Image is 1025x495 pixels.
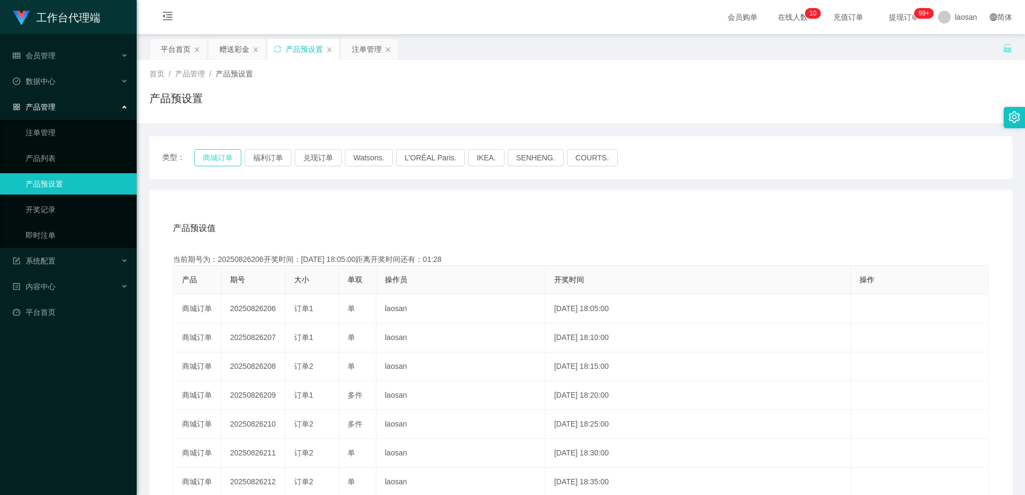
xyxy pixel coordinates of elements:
[567,149,618,166] button: COURTS.
[274,45,281,53] i: 图标: sync
[162,149,194,166] span: 类型：
[174,295,222,323] td: 商城订单
[376,323,546,352] td: laosan
[294,448,313,457] span: 订单2
[884,13,924,21] span: 提现订单
[222,295,286,323] td: 20250826206
[13,103,56,111] span: 产品管理
[209,69,211,78] span: /
[13,51,56,60] span: 会员管理
[376,352,546,381] td: laosan
[13,78,20,85] i: 图标: check-circle-o
[13,301,128,323] a: 图标: dashboard平台首页
[348,391,362,399] span: 多件
[222,352,286,381] td: 20250826208
[26,225,128,246] a: 即时注单
[13,257,20,265] i: 图标: form
[13,11,30,26] img: logo.9652507e.png
[546,439,851,468] td: [DATE] 18:30:00
[194,149,241,166] button: 商城订单
[13,77,56,86] span: 数据中心
[253,47,259,53] i: 图标: close
[345,149,393,166] button: Watsons.
[174,323,222,352] td: 商城订单
[546,410,851,439] td: [DATE] 18:25:00
[860,275,874,284] span: 操作
[294,391,313,399] span: 订单1
[294,420,313,428] span: 订单2
[546,295,851,323] td: [DATE] 18:05:00
[175,69,205,78] span: 产品管理
[149,1,186,35] i: 图标: menu-fold
[546,323,851,352] td: [DATE] 18:10:00
[13,13,100,21] a: 工作台代理端
[13,257,56,265] span: 系统配置
[294,275,309,284] span: 大小
[828,13,869,21] span: 充值订单
[245,149,291,166] button: 福利订单
[219,39,249,59] div: 赠送彩金
[36,1,100,35] h1: 工作台代理端
[554,275,584,284] span: 开奖时间
[294,362,313,370] span: 订单2
[468,149,504,166] button: IKEA.
[174,410,222,439] td: 商城订单
[546,381,851,410] td: [DATE] 18:20:00
[149,69,164,78] span: 首页
[222,323,286,352] td: 20250826207
[26,148,128,169] a: 产品列表
[348,420,362,428] span: 多件
[182,275,197,284] span: 产品
[295,149,342,166] button: 兑现订单
[348,333,355,342] span: 单
[222,439,286,468] td: 20250826211
[376,439,546,468] td: laosan
[26,122,128,143] a: 注单管理
[508,149,564,166] button: SENHENG.
[294,477,313,486] span: 订单2
[990,13,997,21] i: 图标: global
[376,410,546,439] td: laosan
[26,173,128,195] a: 产品预设置
[376,295,546,323] td: laosan
[174,381,222,410] td: 商城订单
[222,410,286,439] td: 20250826210
[294,304,313,313] span: 订单1
[216,69,253,78] span: 产品预设置
[376,381,546,410] td: laosan
[173,254,989,265] div: 当前期号为：20250826206开奖时间：[DATE] 18:05:00距离开奖时间还有：01:28
[1008,111,1020,123] i: 图标: setting
[352,39,382,59] div: 注单管理
[13,103,20,111] i: 图标: appstore-o
[222,381,286,410] td: 20250826209
[813,8,817,19] p: 0
[348,304,355,313] span: 单
[161,39,191,59] div: 平台首页
[286,39,323,59] div: 产品预设置
[13,283,20,290] i: 图标: profile
[348,477,355,486] span: 单
[294,333,313,342] span: 订单1
[13,52,20,59] i: 图标: table
[385,47,391,53] i: 图标: close
[174,352,222,381] td: 商城订单
[914,8,934,19] sup: 977
[809,8,813,19] p: 1
[348,362,355,370] span: 单
[396,149,465,166] button: L'ORÉAL Paris.
[326,47,333,53] i: 图标: close
[26,199,128,220] a: 开奖记录
[348,275,362,284] span: 单双
[546,352,851,381] td: [DATE] 18:15:00
[385,275,407,284] span: 操作员
[772,13,813,21] span: 在线人数
[149,90,203,106] h1: 产品预设置
[805,8,821,19] sup: 10
[13,282,56,291] span: 内容中心
[169,69,171,78] span: /
[348,448,355,457] span: 单
[230,275,245,284] span: 期号
[174,439,222,468] td: 商城订单
[173,222,216,235] span: 产品预设值
[1003,43,1012,53] i: 图标: unlock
